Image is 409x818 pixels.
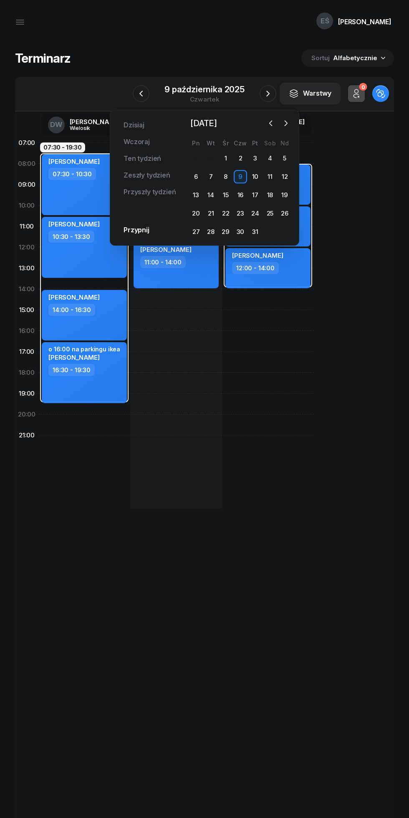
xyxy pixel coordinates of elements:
div: 14 [204,188,217,202]
div: Warstwy [289,88,331,99]
div: 11:00 [15,216,38,237]
div: 07:30 - 10:30 [48,168,96,180]
div: 25 [263,207,277,220]
div: Śr [218,140,233,147]
div: 2 [234,152,247,165]
h1: Terminarz [15,51,71,66]
div: 12:00 - 14:00 [232,262,279,274]
div: 5 [278,152,291,165]
button: Sortuj Alfabetycznie [301,49,394,67]
span: [PERSON_NAME] [48,158,100,165]
div: o 16:00 na parkingu ikea [48,345,120,353]
div: 9 [234,170,247,183]
div: 26 [278,207,291,220]
button: 0 [348,85,365,102]
div: 13 [189,188,203,202]
span: Sortuj [311,53,331,64]
span: [PERSON_NAME] [48,353,100,361]
div: Wt [203,140,218,147]
div: 18 [263,188,277,202]
div: 14:00 - 16:30 [48,304,95,316]
a: Dzisiaj [117,117,151,134]
a: Zeszły tydzień [117,167,177,184]
div: [PERSON_NAME] [70,119,121,125]
div: 16:30 - 19:30 [48,364,95,376]
div: Pt [248,140,263,147]
span: [PERSON_NAME] [48,220,100,228]
div: 20 [189,207,203,220]
div: 19:00 [15,383,38,404]
div: 18:00 [15,362,38,383]
div: Czw [233,140,247,147]
div: 28 [204,225,217,239]
div: 12:00 [15,237,38,258]
div: 4 [263,152,277,165]
div: 08:00 [15,153,38,174]
div: 15 [219,188,232,202]
div: 6 [189,170,203,183]
div: Pn [189,140,203,147]
a: Przyszły tydzień [117,184,182,201]
div: 11 [263,170,277,183]
div: Sob [263,140,277,147]
div: [PERSON_NAME] [338,18,391,25]
div: 10 [248,170,262,183]
div: 17 [248,188,262,202]
div: 3 [248,152,262,165]
div: 07:00 [15,132,38,153]
div: 15:00 [15,300,38,320]
div: 10:00 [15,195,38,216]
div: 16 [234,188,247,202]
div: czwartek [164,96,245,102]
div: 7 [204,170,217,183]
div: 0 [359,83,367,91]
a: Wczoraj [117,134,157,150]
div: 16:00 [15,320,38,341]
button: Warstwy [280,83,341,104]
span: Alfabetycznie [333,54,377,62]
div: 17:00 [15,341,38,362]
div: 30 [207,155,214,162]
div: 22 [219,207,232,220]
div: 29 [192,155,199,162]
div: 10:30 - 13:30 [48,231,94,243]
div: 09:00 [15,174,38,195]
div: Wielosik [70,125,110,131]
div: 30 [234,225,247,239]
div: 11:00 - 14:00 [140,256,186,268]
span: DW [50,121,63,128]
div: Nd [278,140,292,147]
div: 9 października 2025 [164,85,245,94]
span: [PERSON_NAME] [232,251,283,259]
div: 20:00 [15,404,38,425]
a: Przypnij [117,222,156,239]
div: 19 [278,188,291,202]
div: 12 [278,170,291,183]
span: [PERSON_NAME] [48,293,100,301]
div: 14:00 [15,279,38,300]
a: DW[PERSON_NAME]Wielosik [41,114,128,136]
div: 8 [219,170,232,183]
span: EŚ [321,18,329,25]
div: 24 [248,207,262,220]
div: 31 [248,225,262,239]
span: [PERSON_NAME] [140,246,192,254]
div: 1 [219,152,232,165]
a: Ten tydzień [117,150,168,167]
div: 21 [204,207,217,220]
span: [DATE] [187,117,220,130]
div: 29 [219,225,232,239]
div: 21:00 [15,425,38,446]
div: 27 [189,225,203,239]
div: 23 [234,207,247,220]
div: 13:00 [15,258,38,279]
